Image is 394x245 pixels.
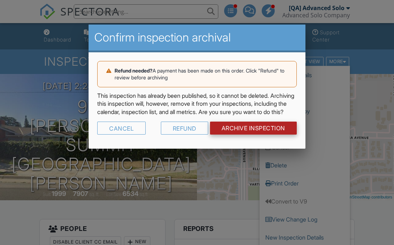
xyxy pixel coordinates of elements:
[210,122,297,135] input: Archive Inspection
[115,67,284,81] span: A payment has been made on this order. Click "Refund" to review before archiving
[97,92,297,116] p: This inspection has already been published, so it cannot be deleted. Archiving this inspection wi...
[97,122,146,135] div: Cancel
[115,67,153,74] strong: Refund needed?
[94,30,300,45] h2: Confirm inspection archival
[161,122,208,135] div: Refund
